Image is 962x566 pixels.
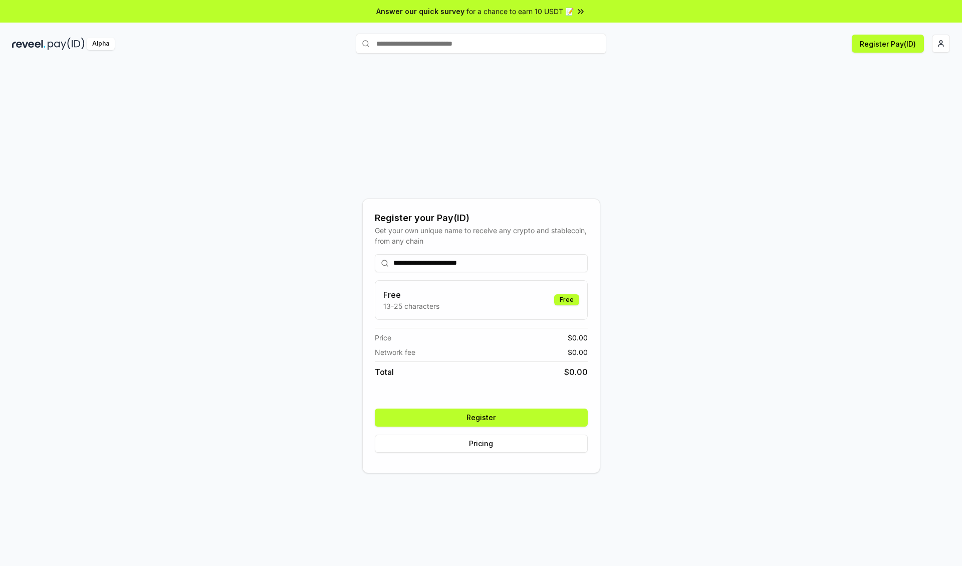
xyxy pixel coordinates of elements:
[568,332,588,343] span: $ 0.00
[375,225,588,246] div: Get your own unique name to receive any crypto and stablecoin, from any chain
[466,6,574,17] span: for a chance to earn 10 USDT 📝
[564,366,588,378] span: $ 0.00
[12,38,46,50] img: reveel_dark
[383,289,439,301] h3: Free
[375,409,588,427] button: Register
[375,435,588,453] button: Pricing
[376,6,464,17] span: Answer our quick survey
[48,38,85,50] img: pay_id
[383,301,439,311] p: 13-25 characters
[554,294,579,305] div: Free
[375,347,415,357] span: Network fee
[852,35,924,53] button: Register Pay(ID)
[568,347,588,357] span: $ 0.00
[375,332,391,343] span: Price
[375,211,588,225] div: Register your Pay(ID)
[87,38,115,50] div: Alpha
[375,366,394,378] span: Total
